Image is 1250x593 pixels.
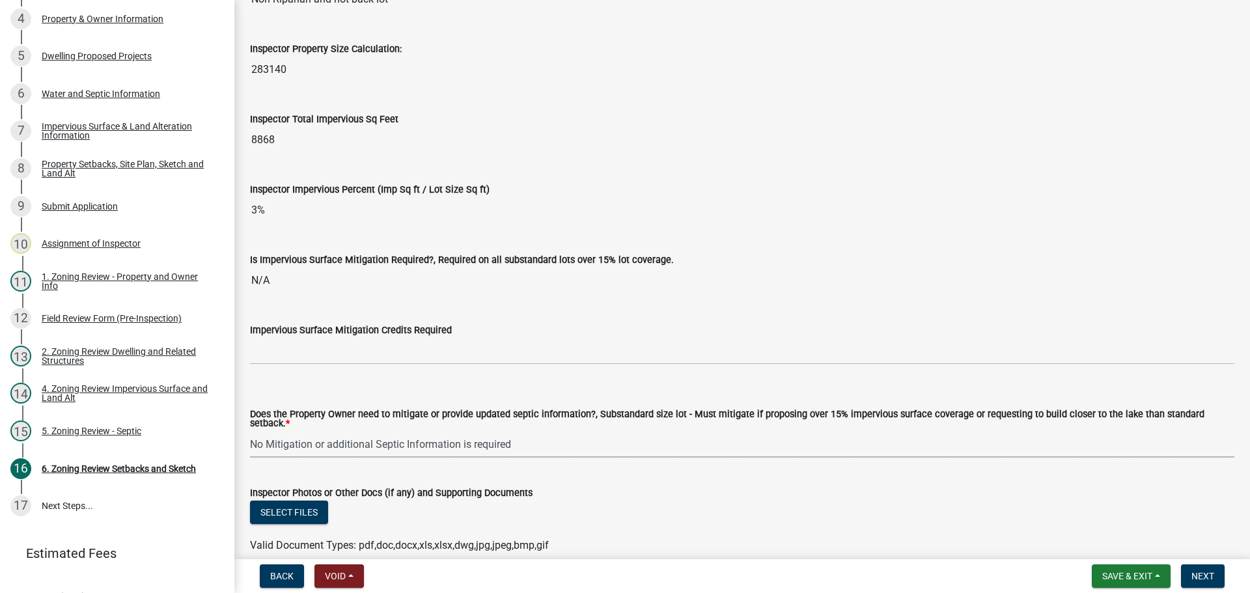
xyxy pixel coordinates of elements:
[250,501,328,524] button: Select files
[10,346,31,366] div: 13
[10,421,31,441] div: 15
[42,272,214,290] div: 1. Zoning Review - Property and Owner Info
[10,46,31,66] div: 5
[1181,564,1225,588] button: Next
[250,539,549,551] span: Valid Document Types: pdf,doc,docx,xls,xlsx,dwg,jpg,jpeg,bmp,gif
[42,89,160,98] div: Water and Septic Information
[42,347,214,365] div: 2. Zoning Review Dwelling and Related Structures
[10,458,31,479] div: 16
[42,51,152,61] div: Dwelling Proposed Projects
[42,122,214,140] div: Impervious Surface & Land Alteration Information
[250,489,533,498] label: Inspector Photos or Other Docs (if any) and Supporting Documents
[250,256,674,265] label: Is Impervious Surface Mitigation Required?, Required on all substandard lots over 15% lot coverage.
[1092,564,1171,588] button: Save & Exit
[42,159,214,178] div: Property Setbacks, Site Plan, Sketch and Land Alt
[10,120,31,141] div: 7
[10,233,31,254] div: 10
[325,571,346,581] span: Void
[1102,571,1152,581] span: Save & Exit
[10,196,31,217] div: 9
[10,383,31,404] div: 14
[10,158,31,179] div: 8
[42,426,141,435] div: 5. Zoning Review - Septic
[250,45,402,54] label: Inspector Property Size Calculation:
[10,308,31,329] div: 12
[42,384,214,402] div: 4. Zoning Review Impervious Surface and Land Alt
[250,115,398,124] label: Inspector Total Impervious Sq Feet
[314,564,364,588] button: Void
[1191,571,1214,581] span: Next
[10,83,31,104] div: 6
[42,464,196,473] div: 6. Zoning Review Setbacks and Sketch
[42,202,118,211] div: Submit Application
[250,326,452,335] label: Impervious Surface Mitigation Credits Required
[42,239,141,248] div: Assignment of Inspector
[10,8,31,29] div: 4
[10,540,214,566] a: Estimated Fees
[42,14,163,23] div: Property & Owner Information
[10,495,31,516] div: 17
[250,186,490,195] label: Inspector Impervious Percent (Imp Sq ft / Lot Size Sq ft)
[250,410,1234,429] label: Does the Property Owner need to mitigate or provide updated septic information?, Substandard size...
[260,564,304,588] button: Back
[10,271,31,292] div: 11
[270,571,294,581] span: Back
[42,314,182,323] div: Field Review Form (Pre-Inspection)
